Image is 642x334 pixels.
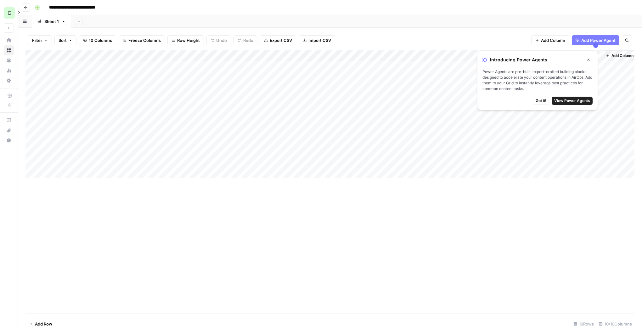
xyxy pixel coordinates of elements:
span: View Power Agents [554,98,590,104]
button: Add Column [603,52,636,60]
span: Add Row [35,321,52,327]
a: Settings [4,76,14,86]
button: Add Row [25,319,56,329]
div: Introducing Power Agents [482,56,593,64]
span: Power Agents are pre-built, expert-crafted building blocks designed to accelerate your content op... [482,69,593,92]
button: Import CSV [299,35,335,45]
button: Undo [206,35,231,45]
button: 10 Columns [79,35,116,45]
button: Freeze Columns [119,35,165,45]
span: Sort [59,37,67,43]
div: 10 Rows [571,319,596,329]
button: Got it! [533,97,549,105]
span: Add Power Agent [581,37,616,43]
button: Filter [28,35,52,45]
button: What's new? [4,125,14,135]
span: C [8,9,11,17]
span: Add Column [541,37,565,43]
div: 10/10 Columns [596,319,634,329]
span: Freeze Columns [128,37,161,43]
button: View Power Agents [552,97,593,105]
span: Import CSV [308,37,331,43]
button: Add Column [531,35,569,45]
a: Home [4,35,14,45]
button: Workspace: Chris's Workspace [4,5,14,21]
button: Add Power Agent [572,35,619,45]
a: AirOps Academy [4,115,14,125]
button: Sort [54,35,76,45]
span: Row Height [177,37,200,43]
div: Sheet 1 [44,18,59,25]
button: Redo [234,35,257,45]
span: 10 Columns [89,37,112,43]
div: What's new? [4,126,14,135]
a: Sheet 1 [32,15,71,28]
button: Export CSV [260,35,296,45]
button: Row Height [167,35,204,45]
span: Export CSV [270,37,292,43]
span: Redo [243,37,253,43]
span: Undo [216,37,227,43]
span: Filter [32,37,42,43]
button: Help + Support [4,135,14,145]
span: Got it! [536,98,546,104]
a: Usage [4,65,14,76]
span: Add Column [611,53,634,59]
a: Your Data [4,55,14,65]
a: Browse [4,45,14,55]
